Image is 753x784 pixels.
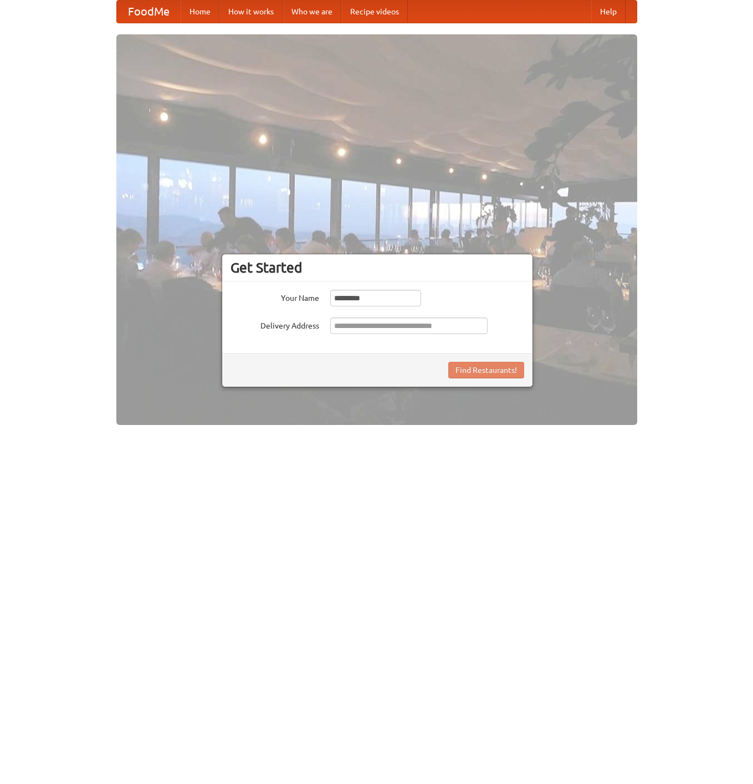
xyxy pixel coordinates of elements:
[181,1,219,23] a: Home
[117,1,181,23] a: FoodMe
[341,1,408,23] a: Recipe videos
[230,290,319,304] label: Your Name
[591,1,626,23] a: Help
[230,317,319,331] label: Delivery Address
[283,1,341,23] a: Who we are
[448,362,524,378] button: Find Restaurants!
[219,1,283,23] a: How it works
[230,259,524,276] h3: Get Started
